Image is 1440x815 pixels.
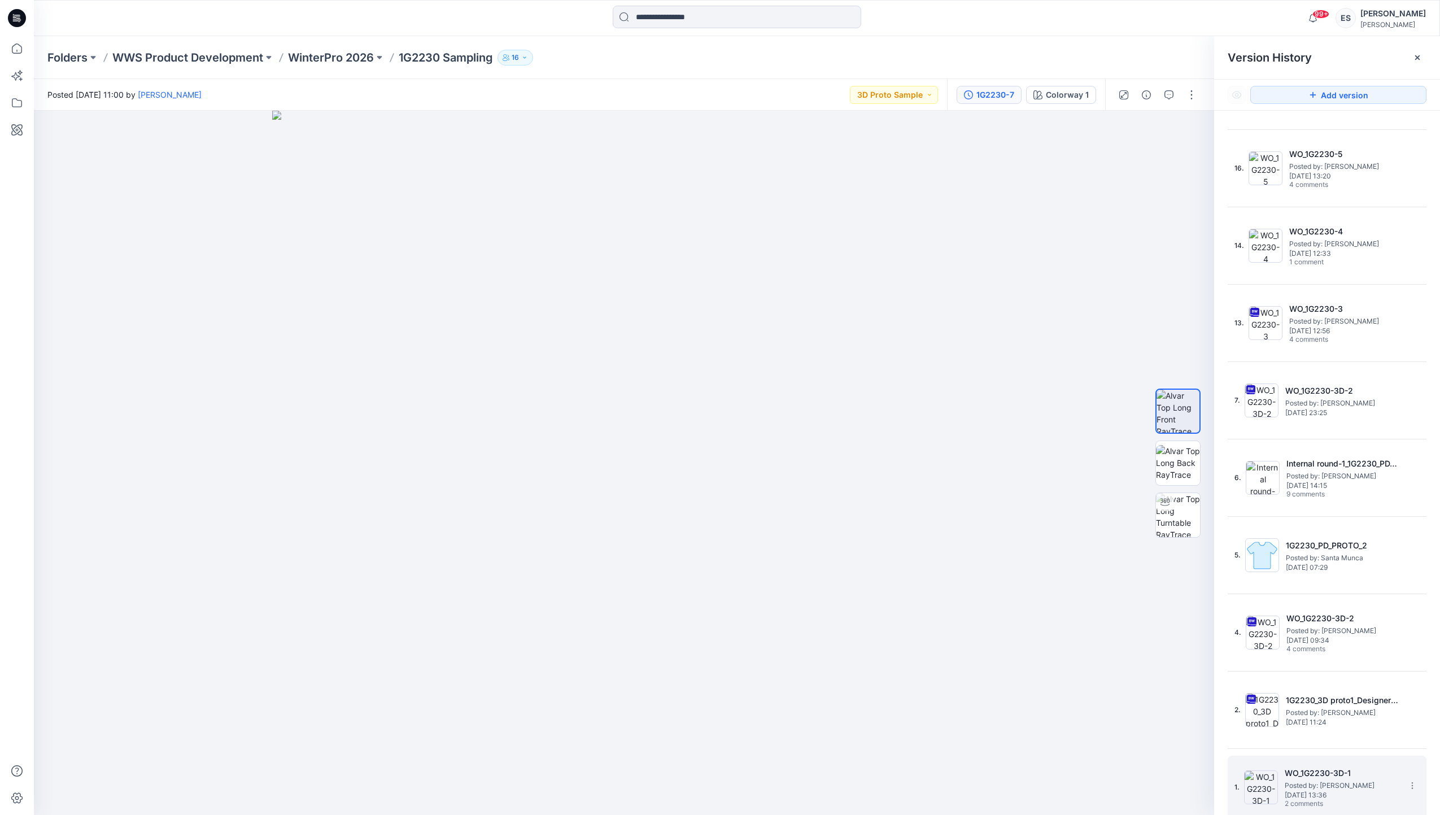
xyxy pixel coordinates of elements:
[1246,461,1280,495] img: Internal round-1_1G2230_PD_PROTO_2
[1360,20,1426,29] div: [PERSON_NAME]
[399,50,493,66] p: 1G2230 Sampling
[1137,86,1155,104] button: Details
[1286,564,1399,572] span: [DATE] 07:29
[1285,780,1398,791] span: Posted by: Eugenia Smirnova
[1286,539,1399,552] h5: 1G2230_PD_PROTO_2
[1289,172,1402,180] span: [DATE] 13:20
[1289,335,1368,345] span: 4 comments
[1286,707,1399,718] span: Posted by: Soile Pakarinen
[1289,225,1402,238] h5: WO_1G2230-4
[1360,7,1426,20] div: [PERSON_NAME]
[1244,770,1278,804] img: WO_1G2230-3D-1
[1312,10,1329,19] span: 99+
[1246,616,1280,650] img: WO_1G2230-3D-2
[1234,782,1240,792] span: 1.
[138,90,202,99] a: [PERSON_NAME]
[1249,306,1282,340] img: WO_1G2230-3
[47,89,202,101] span: Posted [DATE] 11:00 by
[1228,86,1246,104] button: Show Hidden Versions
[1285,409,1398,417] span: [DATE] 23:25
[1289,327,1402,335] span: [DATE] 12:56
[1289,161,1402,172] span: Posted by: Eugenia Smirnova
[1286,612,1399,625] h5: WO_1G2230-3D-2
[1285,398,1398,409] span: Posted by: Eugenia Smirnova
[1289,258,1368,267] span: 1 comment
[1245,693,1279,727] img: 1G2230_3D proto1_Designer comments
[1234,473,1241,483] span: 6.
[512,51,519,64] p: 16
[1286,625,1399,637] span: Posted by: Eugenia Smirnova
[1234,627,1241,638] span: 4.
[1285,791,1398,799] span: [DATE] 13:36
[1234,395,1240,406] span: 7.
[1286,470,1399,482] span: Posted by: Eugenia Smirnova
[1286,718,1399,726] span: [DATE] 11:24
[1234,550,1241,560] span: 5.
[1156,445,1200,481] img: Alvar Top Long Back RayTrace
[1026,86,1096,104] button: Colorway 1
[288,50,374,66] a: WinterPro 2026
[1245,538,1279,572] img: 1G2230_PD_PROTO_2
[1234,318,1244,328] span: 13.
[1286,457,1399,470] h5: Internal round-1_1G2230_PD_PROTO_2
[1289,302,1402,316] h5: WO_1G2230-3
[1234,705,1241,715] span: 2.
[957,86,1022,104] button: 1G2230-7
[976,89,1014,101] div: 1G2230-7
[1157,390,1199,433] img: Alvar Top Long Front RayTrace
[1286,637,1399,644] span: [DATE] 09:34
[1156,493,1200,537] img: Alvar Top Long Turntable RayTrace
[1286,482,1399,490] span: [DATE] 14:15
[1413,53,1422,62] button: Close
[1286,694,1399,707] h5: 1G2230_3D proto1_Designer comments
[1285,766,1398,780] h5: WO_1G2230-3D-1
[1289,147,1402,161] h5: WO_1G2230-5
[1250,86,1426,104] button: Add version
[1046,89,1089,101] div: Colorway 1
[1286,552,1399,564] span: Posted by: Santa Munca
[1286,645,1365,654] span: 4 comments
[1289,238,1402,250] span: Posted by: Eugenia Smirnova
[272,111,976,815] img: eyJhbGciOiJIUzI1NiIsImtpZCI6IjAiLCJzbHQiOiJzZXMiLCJ0eXAiOiJKV1QifQ.eyJkYXRhIjp7InR5cGUiOiJzdG9yYW...
[1285,384,1398,398] h5: WO_1G2230-3D-2
[1228,51,1312,64] span: Version History
[498,50,533,66] button: 16
[1336,8,1356,28] div: ES
[1234,241,1244,251] span: 14.
[112,50,263,66] a: WWS Product Development
[1289,250,1402,258] span: [DATE] 12:33
[1234,163,1244,173] span: 16.
[1289,316,1402,327] span: Posted by: Eugenia Smirnova
[1249,229,1282,263] img: WO_1G2230-4
[1285,800,1364,809] span: 2 comments
[1245,383,1278,417] img: WO_1G2230-3D-2
[47,50,88,66] a: Folders
[1249,151,1282,185] img: WO_1G2230-5
[1286,490,1365,499] span: 9 comments
[1289,181,1368,190] span: 4 comments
